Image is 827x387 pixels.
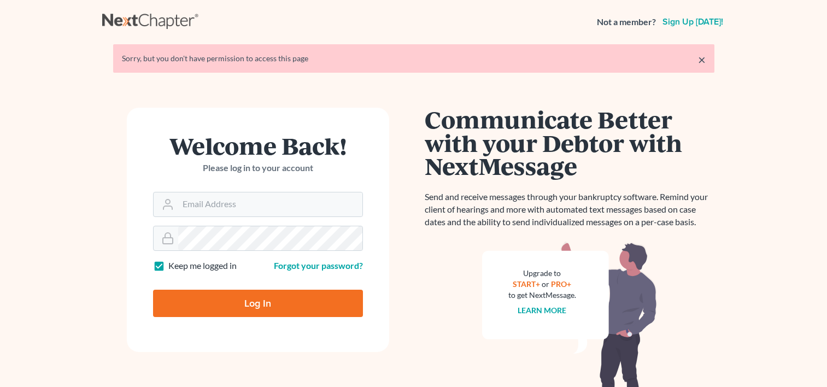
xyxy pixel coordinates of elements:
div: to get NextMessage. [508,290,576,301]
a: START+ [513,279,540,289]
div: Upgrade to [508,268,576,279]
p: Send and receive messages through your bankruptcy software. Remind your client of hearings and mo... [425,191,714,228]
input: Email Address [178,192,362,216]
a: Sign up [DATE]! [660,17,725,26]
div: Sorry, but you don't have permission to access this page [122,53,706,64]
a: Forgot your password? [274,260,363,271]
input: Log In [153,290,363,317]
a: PRO+ [551,279,571,289]
h1: Communicate Better with your Debtor with NextMessage [425,108,714,178]
label: Keep me logged in [168,260,237,272]
h1: Welcome Back! [153,134,363,157]
a: Learn more [518,306,566,315]
a: × [698,53,706,66]
strong: Not a member? [597,16,656,28]
span: or [542,279,549,289]
p: Please log in to your account [153,162,363,174]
